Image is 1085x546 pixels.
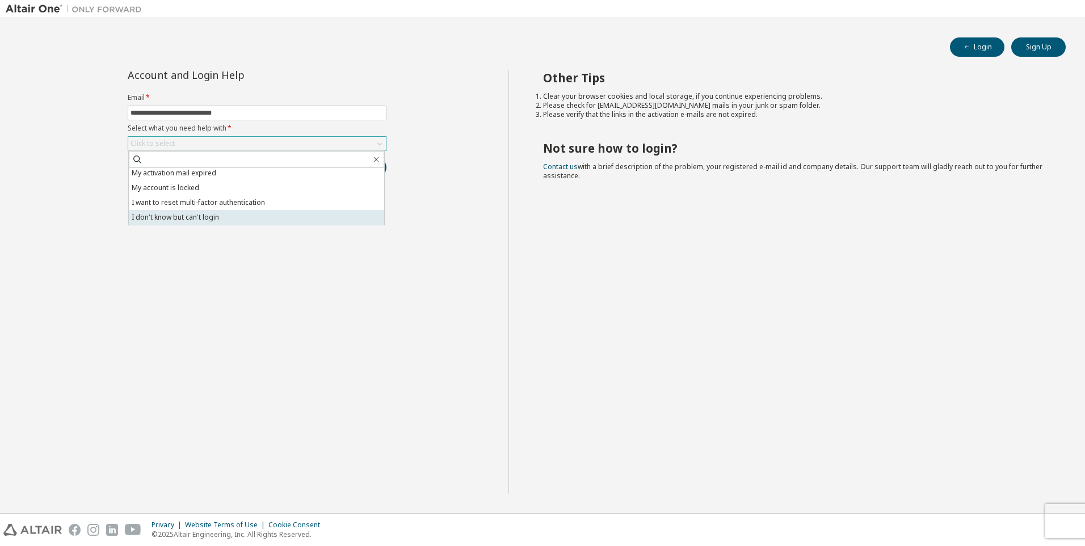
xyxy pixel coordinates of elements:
[128,70,335,79] div: Account and Login Help
[543,92,1046,101] li: Clear your browser cookies and local storage, if you continue experiencing problems.
[543,110,1046,119] li: Please verify that the links in the activation e-mails are not expired.
[128,93,386,102] label: Email
[543,141,1046,156] h2: Not sure how to login?
[131,139,175,148] div: Click to select
[543,162,578,171] a: Contact us
[152,530,327,539] p: © 2025 Altair Engineering, Inc. All Rights Reserved.
[543,101,1046,110] li: Please check for [EMAIL_ADDRESS][DOMAIN_NAME] mails in your junk or spam folder.
[185,520,268,530] div: Website Terms of Use
[129,166,384,180] li: My activation mail expired
[543,162,1042,180] span: with a brief description of the problem, your registered e-mail id and company details. Our suppo...
[3,524,62,536] img: altair_logo.svg
[125,524,141,536] img: youtube.svg
[106,524,118,536] img: linkedin.svg
[87,524,99,536] img: instagram.svg
[152,520,185,530] div: Privacy
[1011,37,1066,57] button: Sign Up
[128,124,386,133] label: Select what you need help with
[268,520,327,530] div: Cookie Consent
[543,70,1046,85] h2: Other Tips
[6,3,148,15] img: Altair One
[950,37,1004,57] button: Login
[128,137,386,150] div: Click to select
[69,524,81,536] img: facebook.svg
